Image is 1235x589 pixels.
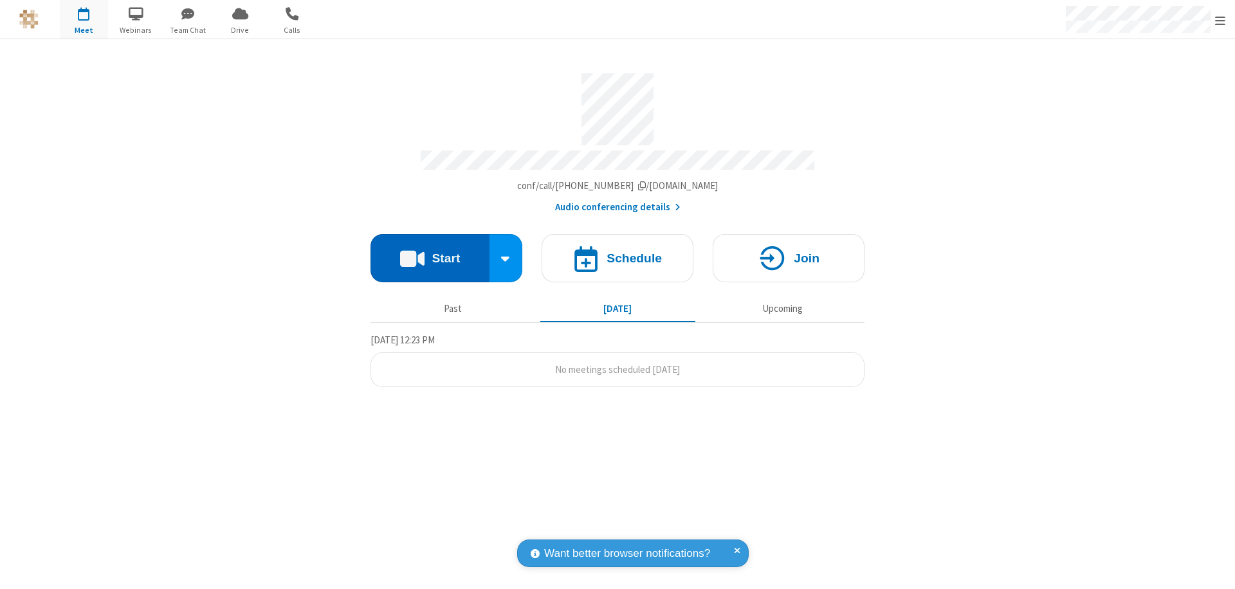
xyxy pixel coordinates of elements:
[112,24,160,36] span: Webinars
[216,24,264,36] span: Drive
[376,296,531,321] button: Past
[713,234,864,282] button: Join
[517,179,718,194] button: Copy my meeting room linkCopy my meeting room link
[555,200,681,215] button: Audio conferencing details
[540,296,695,321] button: [DATE]
[489,234,523,282] div: Start conference options
[370,64,864,215] section: Account details
[370,332,864,388] section: Today's Meetings
[370,234,489,282] button: Start
[432,252,460,264] h4: Start
[517,179,718,192] span: Copy my meeting room link
[607,252,662,264] h4: Schedule
[164,24,212,36] span: Team Chat
[19,10,39,29] img: QA Selenium DO NOT DELETE OR CHANGE
[1203,556,1225,580] iframe: Chat
[370,334,435,346] span: [DATE] 12:23 PM
[60,24,108,36] span: Meet
[705,296,860,321] button: Upcoming
[555,363,680,376] span: No meetings scheduled [DATE]
[268,24,316,36] span: Calls
[544,545,710,562] span: Want better browser notifications?
[794,252,819,264] h4: Join
[542,234,693,282] button: Schedule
